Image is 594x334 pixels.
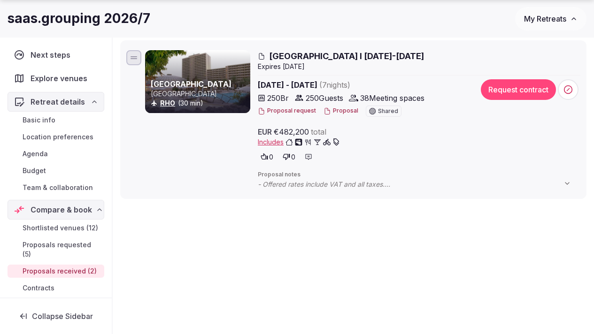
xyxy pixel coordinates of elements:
[311,126,326,137] span: total
[481,79,556,100] button: Request contract
[8,45,104,65] a: Next steps
[378,108,398,114] span: Shared
[23,166,46,175] span: Budget
[258,126,272,137] span: EUR
[8,306,104,326] button: Collapse Sidebar
[324,107,358,115] button: Proposal
[23,115,55,125] span: Basic info
[267,92,289,104] span: 250 Br
[31,73,91,84] span: Explore venues
[151,89,248,99] p: [GEOGRAPHIC_DATA]
[23,132,93,142] span: Location preferences
[524,14,566,23] span: My Retreats
[8,9,150,28] h1: saas.grouping 2026/7
[151,79,231,89] a: [GEOGRAPHIC_DATA]
[269,50,424,62] span: [GEOGRAPHIC_DATA] I [DATE]-[DATE]
[291,152,295,162] span: 0
[8,164,104,177] a: Budget
[319,80,350,90] span: ( 7 night s )
[306,92,343,104] span: 250 Guests
[8,68,104,88] a: Explore venues
[258,79,468,91] span: [DATE] - [DATE]
[258,171,580,179] span: Proposal notes
[8,181,104,194] a: Team & collaboration
[8,238,104,261] a: Proposals requested (5)
[8,130,104,144] a: Location preferences
[31,49,74,61] span: Next steps
[258,150,276,163] button: 0
[8,281,104,295] a: Contracts
[258,107,316,115] button: Proposal request
[515,7,586,30] button: My Retreats
[258,180,580,189] span: - Offered rates include VAT and all taxes. - Meeting and breakout rooms: During set up and disman...
[32,311,93,321] span: Collapse Sidebar
[8,147,104,160] a: Agenda
[23,149,48,159] span: Agenda
[31,204,92,215] span: Compare & book
[360,92,424,104] span: 38 Meeting spaces
[258,62,580,71] div: Expire s [DATE]
[8,221,104,235] a: Shortlisted venues (12)
[23,240,100,259] span: Proposals requested (5)
[8,265,104,278] a: Proposals received (2)
[23,266,97,276] span: Proposals received (2)
[8,114,104,127] a: Basic info
[160,99,175,107] a: RHO
[23,183,93,192] span: Team & collaboration
[160,99,175,108] button: RHO
[151,99,248,108] div: (30 min)
[280,150,298,163] button: 0
[274,126,309,137] span: €482,200
[23,283,54,293] span: Contracts
[269,152,273,162] span: 0
[31,96,85,107] span: Retreat details
[258,137,340,147] button: Includes
[23,223,98,233] span: Shortlisted venues (12)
